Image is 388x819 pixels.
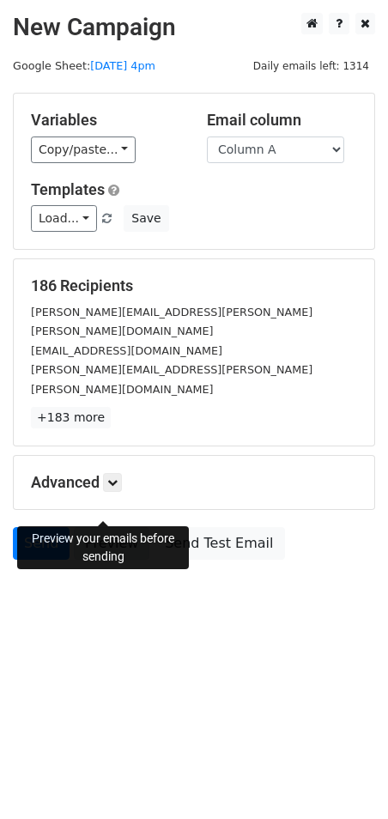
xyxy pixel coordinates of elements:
iframe: Chat Widget [302,737,388,819]
a: [DATE] 4pm [90,59,155,72]
a: Send Test Email [154,527,284,560]
small: [PERSON_NAME][EMAIL_ADDRESS][PERSON_NAME][PERSON_NAME][DOMAIN_NAME] [31,363,312,396]
a: Send [13,527,70,560]
h5: Advanced [31,473,357,492]
span: Daily emails left: 1314 [247,57,375,76]
button: Save [124,205,168,232]
small: Google Sheet: [13,59,155,72]
h5: Email column [207,111,357,130]
a: Load... [31,205,97,232]
a: +183 more [31,407,111,428]
a: Templates [31,180,105,198]
div: Preview your emails before sending [17,526,189,569]
h5: Variables [31,111,181,130]
a: Daily emails left: 1314 [247,59,375,72]
a: Copy/paste... [31,136,136,163]
small: [EMAIL_ADDRESS][DOMAIN_NAME] [31,344,222,357]
small: [PERSON_NAME][EMAIL_ADDRESS][PERSON_NAME][PERSON_NAME][DOMAIN_NAME] [31,306,312,338]
h5: 186 Recipients [31,276,357,295]
h2: New Campaign [13,13,375,42]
